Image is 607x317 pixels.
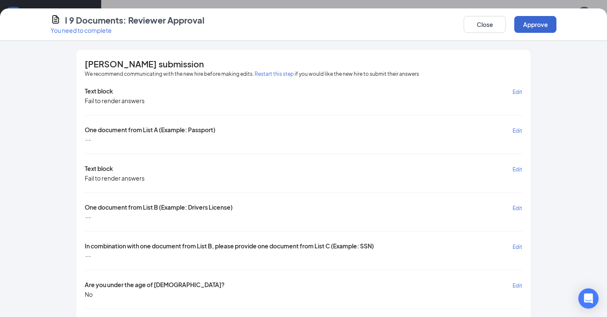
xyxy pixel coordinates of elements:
[464,16,506,33] button: Close
[65,14,204,26] h4: I 9 Documents: Reviewer Approval
[513,244,522,250] span: Edit
[85,203,233,213] span: One document from List B (Example: Drivers License)
[85,87,113,96] span: Text block
[85,164,113,174] span: Text block
[513,280,522,290] button: Edit
[513,125,522,135] button: Edit
[85,174,145,182] div: Fail to render answers
[513,282,522,289] span: Edit
[513,87,522,96] button: Edit
[85,135,91,144] span: --
[85,213,91,221] span: --
[85,125,215,135] span: One document from List A (Example: Passport)
[85,70,419,78] span: We recommend communicating with the new hire before making edits. if you would like the new hire ...
[513,242,522,251] button: Edit
[85,60,204,68] span: [PERSON_NAME] submission
[51,26,204,35] p: You need to complete
[514,16,556,33] button: Approve
[255,70,294,78] button: Restart this step
[513,89,522,95] span: Edit
[85,242,374,251] span: In combination with one document from List B, please provide one document from List C (Example: SSN)
[85,96,145,105] div: Fail to render answers
[513,203,522,213] button: Edit
[513,166,522,173] span: Edit
[513,128,522,134] span: Edit
[85,290,93,298] span: No
[513,205,522,211] span: Edit
[85,251,91,260] span: --
[85,280,225,290] span: Are you under the age of [DEMOGRAPHIC_DATA]?
[513,164,522,174] button: Edit
[51,14,61,24] svg: CustomFormIcon
[578,288,599,309] div: Open Intercom Messenger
